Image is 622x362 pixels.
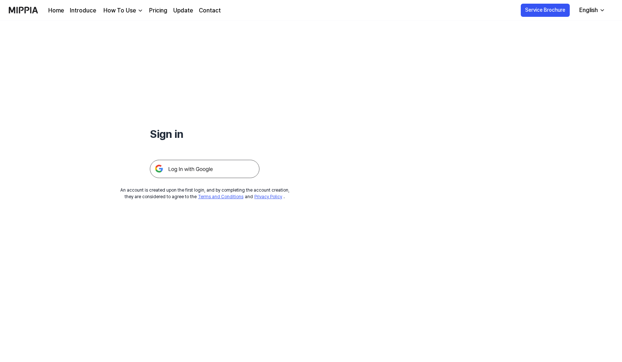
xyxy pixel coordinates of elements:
[199,6,221,15] a: Contact
[102,6,137,15] div: How To Use
[573,3,610,18] button: English
[120,187,289,200] div: An account is created upon the first login, and by completing the account creation, they are cons...
[150,160,259,178] img: 구글 로그인 버튼
[173,6,193,15] a: Update
[102,6,143,15] button: How To Use
[48,6,64,15] a: Home
[149,6,167,15] a: Pricing
[254,194,282,199] a: Privacy Policy
[521,4,570,17] button: Service Brochure
[578,6,599,15] div: English
[150,126,259,142] h1: Sign in
[137,8,143,14] img: down
[70,6,96,15] a: Introduce
[198,194,243,199] a: Terms and Conditions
